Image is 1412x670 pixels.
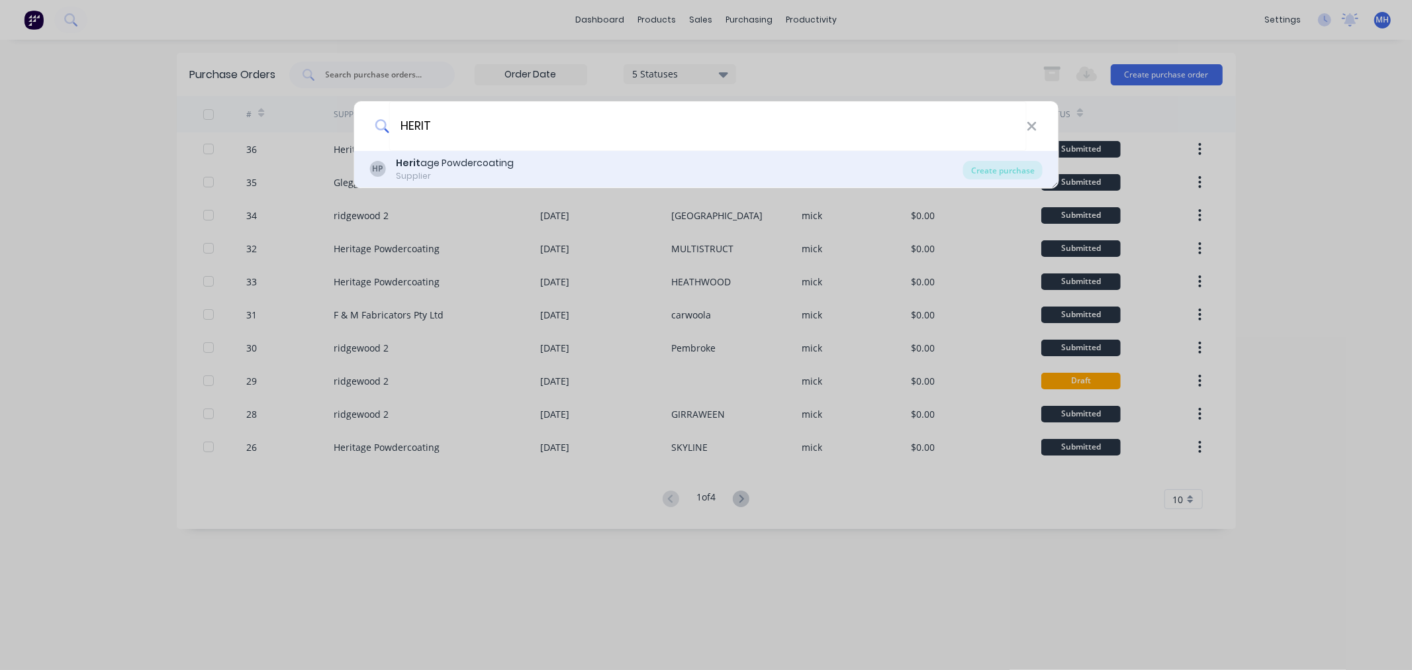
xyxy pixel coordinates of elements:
[396,170,514,182] div: Supplier
[389,101,1027,151] input: Enter a supplier name to create a new order...
[396,156,420,169] b: Herit
[963,161,1043,179] div: Create purchase
[396,156,514,170] div: age Powdercoating
[369,161,385,177] div: HP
